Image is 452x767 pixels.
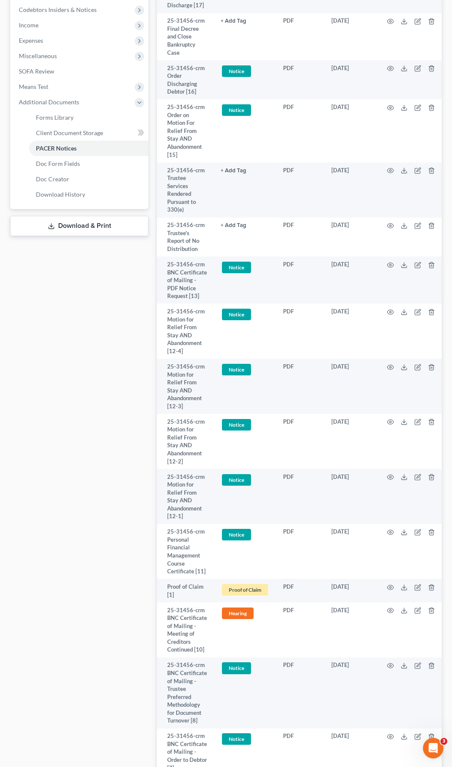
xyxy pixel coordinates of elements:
td: 25-31456-crm Motion for Relief From Stay AND Abandonment [12-4] [157,304,214,359]
a: Doc Creator [29,171,148,187]
span: Additional Documents [19,98,79,106]
td: 25-31456-crm BNC Certificate of Mailing - Meeting of Creditors Continued [10] [157,602,214,658]
td: Proof of Claim [1] [157,579,214,602]
td: PDF [276,218,325,257]
td: 25-31456-crm Order Discharging Debtor [16] [157,60,214,100]
a: Proof of Claim [221,583,269,597]
td: [DATE] [325,414,377,469]
td: PDF [276,658,325,729]
a: + Add Tag [221,221,269,229]
td: PDF [276,257,325,304]
a: Doc Form Fields [29,156,148,171]
td: PDF [276,162,325,218]
a: Download & Print [10,216,148,236]
td: [DATE] [325,60,377,100]
span: Notice [222,104,251,116]
span: Doc Creator [36,175,69,183]
span: Notice [222,262,251,273]
a: Notice [221,732,269,746]
span: Proof of Claim [222,584,268,596]
button: + Add Tag [221,18,246,24]
a: Notice [221,64,269,78]
span: Notice [222,65,251,77]
a: + Add Tag [221,17,269,25]
td: [DATE] [325,257,377,304]
span: Notice [222,309,251,320]
td: 25-31456-crm Motion for Relief From Stay AND Abandonment [12-3] [157,359,214,414]
span: Expenses [19,37,43,44]
td: PDF [276,359,325,414]
button: + Add Tag [221,223,246,228]
td: [DATE] [325,602,377,658]
span: Notice [222,529,251,540]
a: PACER Notices [29,141,148,156]
a: Notice [221,363,269,377]
button: + Add Tag [221,168,246,174]
span: Notice [222,474,251,486]
iframe: Intercom live chat [423,738,443,758]
span: Income [19,21,38,29]
a: Client Document Storage [29,125,148,141]
a: + Add Tag [221,166,269,174]
td: PDF [276,602,325,658]
td: PDF [276,304,325,359]
span: Notice [222,419,251,431]
span: Means Test [19,83,48,90]
td: PDF [276,469,325,524]
td: [DATE] [325,162,377,218]
td: [DATE] [325,304,377,359]
td: PDF [276,99,325,162]
td: PDF [276,60,325,100]
a: Hearing [221,606,269,620]
span: Download History [36,191,85,198]
td: PDF [276,579,325,602]
a: Notice [221,661,269,675]
a: Notice [221,418,269,432]
a: Notice [221,473,269,487]
span: Miscellaneous [19,52,57,59]
span: Doc Form Fields [36,160,80,167]
span: 3 [440,738,447,745]
td: 25-31456-crm Personal Financial Management Course Certificate [11] [157,524,214,579]
span: Codebtors Insiders & Notices [19,6,97,13]
span: SOFA Review [19,68,54,75]
td: 25-31456-crm Order on Motion For Relief From Stay AND Abandonment [15] [157,99,214,162]
td: 25-31456-crm Motion for Relief From Stay AND Abandonment [12-2] [157,414,214,469]
td: [DATE] [325,99,377,162]
td: [DATE] [325,524,377,579]
span: Forms Library [36,114,74,121]
a: Notice [221,103,269,117]
a: Notice [221,260,269,274]
td: [DATE] [325,13,377,60]
span: Notice [222,733,251,745]
span: PACER Notices [36,145,77,152]
td: 25-31456-crm BNC Certificate of Mailing - Trustee Preferred Methodology for Document Turnover [8] [157,658,214,729]
td: 25-31456-crm BNC Certificate of Mailing - PDF Notice Request [13] [157,257,214,304]
a: SOFA Review [12,64,148,79]
td: [DATE] [325,658,377,729]
a: Notice [221,307,269,322]
span: Client Document Storage [36,129,103,136]
span: Notice [222,364,251,375]
a: Forms Library [29,110,148,125]
td: [DATE] [325,469,377,524]
td: 25-31456-crm Final Decree and Close Bankruptcy Case [157,13,214,60]
span: Notice [222,662,251,674]
td: PDF [276,524,325,579]
td: 25-31456-crm Trustee Services Rendered Pursuant to 330(e) [157,162,214,218]
td: 25-31456-crm Motion for Relief From Stay AND Abandonment [12-1] [157,469,214,524]
td: [DATE] [325,218,377,257]
td: 25-31456-crm Trustee's Report of No Distribution [157,218,214,257]
td: [DATE] [325,359,377,414]
td: PDF [276,13,325,60]
a: Notice [221,528,269,542]
td: [DATE] [325,579,377,602]
span: Hearing [222,608,254,619]
a: Download History [29,187,148,202]
td: PDF [276,414,325,469]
